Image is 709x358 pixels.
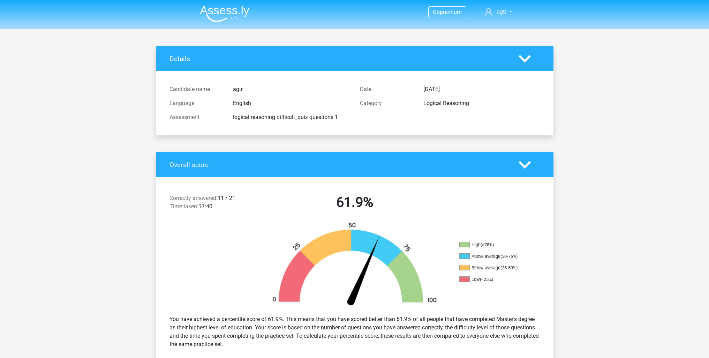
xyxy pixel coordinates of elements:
[429,7,466,17] a: Gopremium
[480,277,493,282] div: (<25%)
[459,242,529,248] li: High
[164,194,259,214] div: 11 / 21 17:40
[355,85,418,94] div: Date
[164,99,228,107] div: Language
[169,203,198,210] span: Time taken:
[459,276,529,283] li: Low
[164,113,228,121] div: Assessment
[169,195,218,201] span: Correctly answered:
[228,85,355,94] div: agtr
[164,85,228,94] div: Candidate name
[418,85,545,94] div: [DATE]
[481,242,494,247] div: (>75%)
[169,161,508,169] h4: Overall score
[433,9,440,15] span: Go
[459,265,529,271] li: Below average
[164,312,545,351] div: You have achieved a percentile score of 61.9%. This means that you have scored better than 61.9% ...
[169,55,508,63] h4: Details
[500,265,518,270] div: (25-50%)
[497,8,506,15] span: agtr
[459,253,529,260] li: Above average
[440,9,462,15] span: premium
[200,6,249,22] img: Assessly
[228,113,355,121] div: logical reasoning difficult_quiz questions 1
[482,8,515,16] a: agtr
[261,222,449,309] img: 62.432dcb61f442.png
[355,99,418,107] div: Category
[228,99,355,107] div: English
[265,194,445,211] h2: 61.9%
[500,254,518,259] div: (50-75%)
[418,99,545,107] div: Logical Reasoning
